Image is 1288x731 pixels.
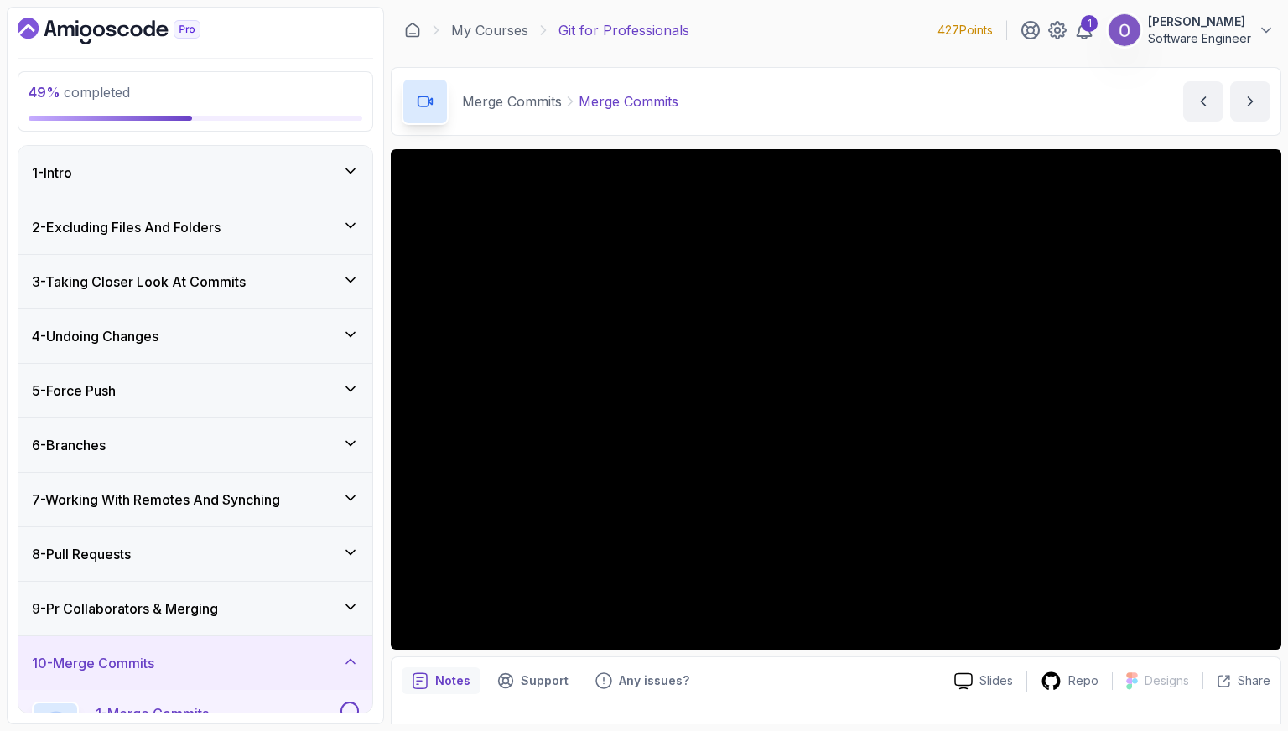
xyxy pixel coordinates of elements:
[1145,672,1189,689] p: Designs
[32,435,106,455] h3: 6 - Branches
[619,672,689,689] p: Any issues?
[1148,30,1251,47] p: Software Engineer
[32,544,131,564] h3: 8 - Pull Requests
[487,667,579,694] button: Support button
[18,527,372,581] button: 8-Pull Requests
[1230,81,1270,122] button: next content
[1108,13,1275,47] button: user profile image[PERSON_NAME]Software Engineer
[18,418,372,472] button: 6-Branches
[1183,81,1223,122] button: previous content
[937,22,993,39] p: 427 Points
[32,272,246,292] h3: 3 - Taking Closer Look At Commits
[1202,672,1270,689] button: Share
[451,20,528,40] a: My Courses
[435,672,470,689] p: Notes
[32,490,280,510] h3: 7 - Working With Remotes And Synching
[18,18,239,44] a: Dashboard
[32,163,72,183] h3: 1 - Intro
[96,703,209,723] p: 1 - Merge Commits
[402,667,480,694] button: notes button
[521,672,569,689] p: Support
[32,599,218,619] h3: 9 - Pr Collaborators & Merging
[462,91,562,111] p: Merge Commits
[18,473,372,526] button: 7-Working With Remotes And Synching
[32,653,154,673] h3: 10 - Merge Commits
[32,381,116,401] h3: 5 - Force Push
[29,84,60,101] span: 49 %
[1027,671,1112,692] a: Repo
[18,255,372,308] button: 3-Taking Closer Look At Commits
[1081,15,1098,32] div: 1
[1148,13,1251,30] p: [PERSON_NAME]
[18,309,372,363] button: 4-Undoing Changes
[1109,14,1140,46] img: user profile image
[404,22,421,39] a: Dashboard
[979,672,1013,689] p: Slides
[18,636,372,690] button: 10-Merge Commits
[579,91,678,111] p: Merge Commits
[1074,20,1094,40] a: 1
[18,200,372,254] button: 2-Excluding Files And Folders
[1068,672,1098,689] p: Repo
[941,672,1026,690] a: Slides
[32,326,158,346] h3: 4 - Undoing Changes
[558,20,689,40] p: Git for Professionals
[585,667,699,694] button: Feedback button
[18,364,372,417] button: 5-Force Push
[18,146,372,200] button: 1-Intro
[18,582,372,635] button: 9-Pr Collaborators & Merging
[32,217,221,237] h3: 2 - Excluding Files And Folders
[391,149,1281,650] iframe: To enrich screen reader interactions, please activate Accessibility in Grammarly extension settings
[1238,672,1270,689] p: Share
[29,84,130,101] span: completed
